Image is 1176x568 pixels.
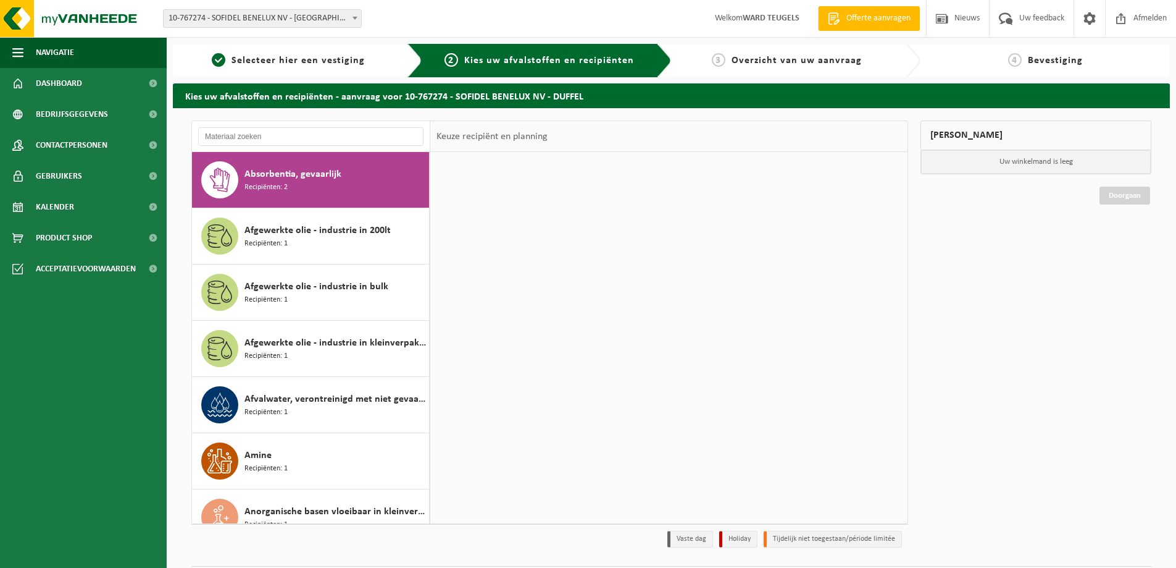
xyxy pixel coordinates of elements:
span: Recipiënten: 1 [244,238,288,250]
button: Afvalwater, verontreinigd met niet gevaarlijke producten Recipiënten: 1 [192,377,430,433]
span: 10-767274 - SOFIDEL BENELUX NV - DUFFEL [163,9,362,28]
span: Afgewerkte olie - industrie in kleinverpakking [244,336,426,350]
span: Anorganische basen vloeibaar in kleinverpakking [244,504,426,519]
span: Selecteer hier een vestiging [231,56,365,66]
span: 3 [712,53,725,67]
li: Vaste dag [667,531,713,548]
a: 1Selecteer hier een vestiging [179,53,398,68]
span: Amine [244,448,272,463]
span: Recipiënten: 1 [244,294,288,306]
span: Product Shop [36,223,92,253]
span: Absorbentia, gevaarlijk [244,167,341,182]
a: Doorgaan [1099,187,1150,205]
span: Contactpersonen [36,130,107,161]
input: Materiaal zoeken [198,127,423,146]
p: Uw winkelmand is leeg [921,150,1151,174]
a: Offerte aanvragen [818,6,920,31]
span: Overzicht van uw aanvraag [732,56,862,66]
span: Bevestiging [1028,56,1083,66]
span: Recipiënten: 1 [244,407,288,418]
span: Afgewerkte olie - industrie in 200lt [244,223,391,238]
span: Navigatie [36,37,74,68]
span: 4 [1008,53,1022,67]
button: Anorganische basen vloeibaar in kleinverpakking Recipiënten: 1 [192,490,430,546]
li: Tijdelijk niet toegestaan/période limitée [764,531,902,548]
button: Afgewerkte olie - industrie in 200lt Recipiënten: 1 [192,208,430,265]
li: Holiday [719,531,757,548]
span: Offerte aanvragen [843,12,914,25]
span: Dashboard [36,68,82,99]
span: Kies uw afvalstoffen en recipiënten [464,56,634,66]
div: [PERSON_NAME] [920,121,1151,150]
span: 2 [444,53,458,67]
span: Recipiënten: 1 [244,519,288,531]
span: Kalender [36,192,74,223]
span: Recipiënten: 2 [244,182,288,193]
span: Bedrijfsgegevens [36,99,108,130]
button: Afgewerkte olie - industrie in kleinverpakking Recipiënten: 1 [192,321,430,377]
strong: WARD TEUGELS [743,14,799,23]
span: Recipiënten: 1 [244,463,288,475]
span: Afvalwater, verontreinigd met niet gevaarlijke producten [244,392,426,407]
span: Recipiënten: 1 [244,350,288,362]
h2: Kies uw afvalstoffen en recipiënten - aanvraag voor 10-767274 - SOFIDEL BENELUX NV - DUFFEL [173,83,1170,108]
div: Keuze recipiënt en planning [430,121,554,152]
span: 10-767274 - SOFIDEL BENELUX NV - DUFFEL [164,10,361,27]
span: Gebruikers [36,161,82,192]
button: Absorbentia, gevaarlijk Recipiënten: 2 [192,152,430,208]
span: Acceptatievoorwaarden [36,253,136,284]
button: Afgewerkte olie - industrie in bulk Recipiënten: 1 [192,265,430,321]
button: Amine Recipiënten: 1 [192,433,430,490]
span: 1 [212,53,225,67]
span: Afgewerkte olie - industrie in bulk [244,279,388,294]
